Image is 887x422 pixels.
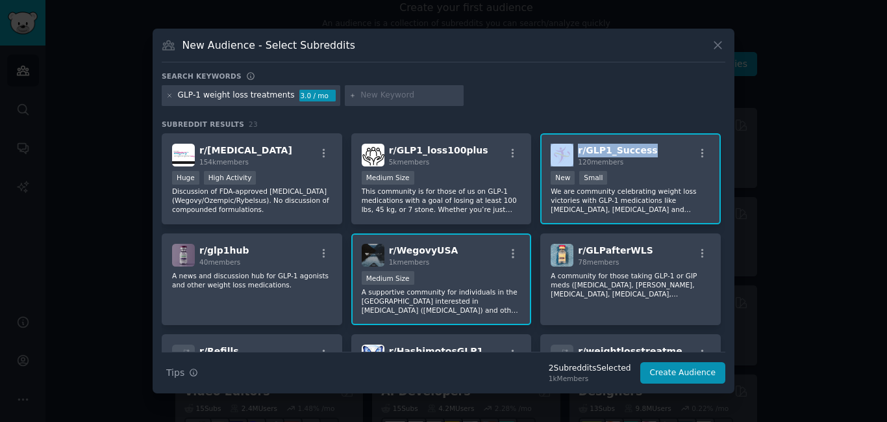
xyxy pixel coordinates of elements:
[172,171,199,185] div: Huge
[182,38,355,52] h3: New Audience - Select Subreddits
[362,271,414,285] div: Medium Size
[172,244,195,267] img: glp1hub
[578,158,623,166] span: 120 members
[389,258,430,266] span: 1k members
[362,187,521,214] p: This community is for those of us on GLP-1 medications with a goal of losing at least 100 lbs, 45...
[199,145,292,155] span: r/ [MEDICAL_DATA]
[551,187,710,214] p: We are community celebrating weight loss victories with GLP-1 medications like [MEDICAL_DATA], [M...
[578,258,619,266] span: 78 members
[360,90,459,101] input: New Keyword
[166,366,184,380] span: Tips
[199,158,249,166] span: 154k members
[640,362,726,384] button: Create Audience
[299,90,336,101] div: 3.0 / mo
[178,90,295,101] div: GLP-1 weight loss treatments
[199,346,239,356] span: r/ Refills
[578,145,657,155] span: r/ GLP1_Success
[162,72,242,81] h3: Search keywords
[578,346,698,356] span: r/ weightlosstreatments
[362,287,521,315] p: A supportive community for individuals in the [GEOGRAPHIC_DATA] interested in [MEDICAL_DATA] ([ME...
[172,144,195,166] img: Semaglutide
[389,346,484,356] span: r/ HashimotosGLP1
[172,187,332,214] p: Discussion of FDA-approved [MEDICAL_DATA] (Wegovy/Ozempic/Rybelsus). No discussion of compounded ...
[389,245,458,256] span: r/ WegovyUSA
[362,171,414,185] div: Medium Size
[362,244,384,267] img: WegovyUSA
[199,245,249,256] span: r/ glp1hub
[204,171,256,185] div: High Activity
[578,245,653,256] span: r/ GLPafterWLS
[199,258,240,266] span: 40 members
[389,145,488,155] span: r/ GLP1_loss100plus
[551,271,710,298] p: A community for those taking GLP-1 or GIP meds ([MEDICAL_DATA], [PERSON_NAME], [MEDICAL_DATA], [M...
[549,374,631,383] div: 1k Members
[362,144,384,166] img: GLP1_loss100plus
[162,120,244,129] span: Subreddit Results
[162,362,203,384] button: Tips
[551,171,575,185] div: New
[551,244,573,267] img: GLPafterWLS
[579,171,607,185] div: Small
[249,120,258,128] span: 23
[551,144,573,166] img: GLP1_Success
[389,158,430,166] span: 5k members
[172,271,332,289] p: A news and discussion hub for GLP-1 agonists and other weight loss medications.
[362,345,384,367] img: HashimotosGLP1
[549,363,631,375] div: 2 Subreddit s Selected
